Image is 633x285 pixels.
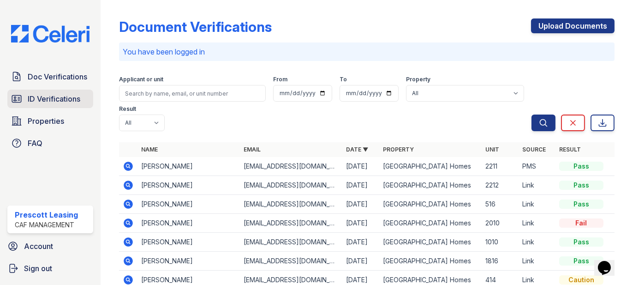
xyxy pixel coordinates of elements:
span: Sign out [24,263,52,274]
a: ID Verifications [7,90,93,108]
p: You have been logged in [123,46,611,57]
td: 516 [482,195,519,214]
label: Property [406,76,430,83]
label: From [273,76,287,83]
td: [GEOGRAPHIC_DATA] Homes [379,195,482,214]
td: 1816 [482,252,519,271]
td: [GEOGRAPHIC_DATA] Homes [379,214,482,233]
a: Name [141,146,158,153]
div: Pass [559,162,603,171]
td: Link [519,195,555,214]
td: 1010 [482,233,519,252]
div: Pass [559,200,603,209]
label: Applicant or unit [119,76,163,83]
td: [DATE] [342,214,379,233]
div: CAF Management [15,220,78,230]
td: [EMAIL_ADDRESS][DOMAIN_NAME] [240,252,342,271]
div: Document Verifications [119,18,272,35]
td: [EMAIL_ADDRESS][DOMAIN_NAME] [240,214,342,233]
td: [PERSON_NAME] [137,214,240,233]
label: Result [119,105,136,113]
td: [GEOGRAPHIC_DATA] Homes [379,176,482,195]
input: Search by name, email, or unit number [119,85,266,102]
td: [PERSON_NAME] [137,233,240,252]
td: [GEOGRAPHIC_DATA] Homes [379,233,482,252]
td: [PERSON_NAME] [137,176,240,195]
a: Date ▼ [346,146,368,153]
td: Link [519,214,555,233]
img: CE_Logo_Blue-a8612792a0a2168367f1c8372b55b34899dd931a85d93a1a3d3e32e68fde9ad4.png [4,25,97,42]
div: Fail [559,218,603,228]
td: PMS [519,157,555,176]
span: Doc Verifications [28,71,87,82]
a: FAQ [7,134,93,152]
a: Sign out [4,259,97,278]
td: [GEOGRAPHIC_DATA] Homes [379,252,482,271]
a: Email [244,146,261,153]
a: Property [383,146,414,153]
td: [DATE] [342,195,379,214]
td: [DATE] [342,233,379,252]
a: Source [522,146,546,153]
td: [PERSON_NAME] [137,195,240,214]
td: [EMAIL_ADDRESS][DOMAIN_NAME] [240,157,342,176]
label: To [340,76,347,83]
td: [EMAIL_ADDRESS][DOMAIN_NAME] [240,233,342,252]
td: Link [519,233,555,252]
td: Link [519,252,555,271]
div: Prescott Leasing [15,209,78,220]
td: [DATE] [342,252,379,271]
a: Unit [485,146,499,153]
td: [DATE] [342,176,379,195]
a: Result [559,146,581,153]
a: Properties [7,112,93,130]
div: Pass [559,181,603,190]
span: Properties [28,115,64,127]
td: [PERSON_NAME] [137,157,240,176]
td: [EMAIL_ADDRESS][DOMAIN_NAME] [240,195,342,214]
a: Doc Verifications [7,67,93,86]
td: [GEOGRAPHIC_DATA] Homes [379,157,482,176]
a: Upload Documents [531,18,615,33]
div: Caution [559,275,603,285]
td: 2212 [482,176,519,195]
span: ID Verifications [28,93,80,104]
td: 2211 [482,157,519,176]
a: Account [4,237,97,255]
iframe: chat widget [594,248,624,276]
div: Pass [559,256,603,266]
span: Account [24,241,53,252]
span: FAQ [28,138,42,149]
td: Link [519,176,555,195]
td: 2010 [482,214,519,233]
div: Pass [559,237,603,247]
td: [DATE] [342,157,379,176]
td: [EMAIL_ADDRESS][DOMAIN_NAME] [240,176,342,195]
td: [PERSON_NAME] [137,252,240,271]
